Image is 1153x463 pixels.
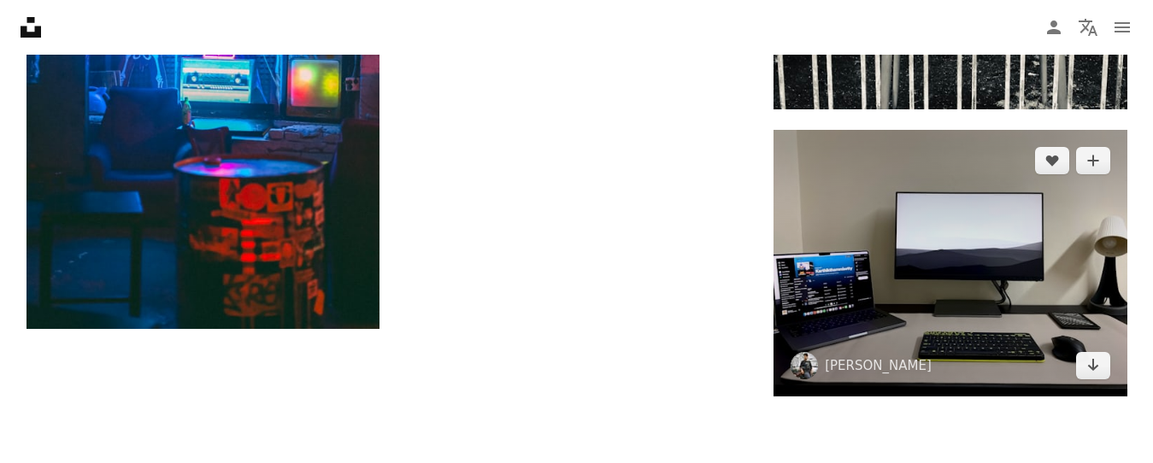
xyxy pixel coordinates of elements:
a: 大画面のバー [26,56,379,72]
button: いいね！ [1035,147,1069,174]
button: 言語 [1071,10,1105,44]
img: Karthik Chinuのプロフィールを見る [791,352,818,379]
button: メニュー [1105,10,1139,44]
button: コレクションに追加する [1076,147,1110,174]
a: ホーム — Unsplash [21,17,41,38]
a: ログイン / 登録する [1037,10,1071,44]
a: ダウンロード [1076,352,1110,379]
img: ラップトップ、キーボード、マウス、モニターを備えたデスク [774,130,1127,396]
a: ラップトップ、キーボード、マウス、モニターを備えたデスク [774,255,1127,271]
a: [PERSON_NAME] [825,357,932,374]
